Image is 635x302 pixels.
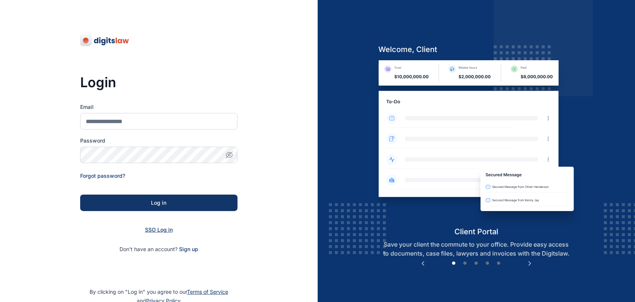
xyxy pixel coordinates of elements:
label: Email [80,103,238,111]
h5: welcome, client [372,44,580,55]
button: 5 [495,260,502,267]
a: Terms of Service [187,289,228,295]
button: Log in [80,195,238,211]
img: digitslaw-logo [80,34,130,46]
label: Password [80,137,238,144]
div: Log in [92,199,226,207]
a: Sign up [179,246,198,252]
button: 4 [484,260,491,267]
h5: client portal [372,226,580,237]
button: 3 [472,260,480,267]
button: 2 [461,260,469,267]
a: SSO Log in [145,226,173,233]
img: client-portal [372,60,580,226]
button: Previous [419,260,427,267]
a: Forgot password? [80,173,125,179]
button: 1 [450,260,457,267]
p: Don't have an account? [80,245,238,253]
button: Next [526,260,533,267]
h3: Login [80,75,238,90]
p: Save your client the commute to your office. Provide easy access to documents, case files, lawyer... [372,240,580,258]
